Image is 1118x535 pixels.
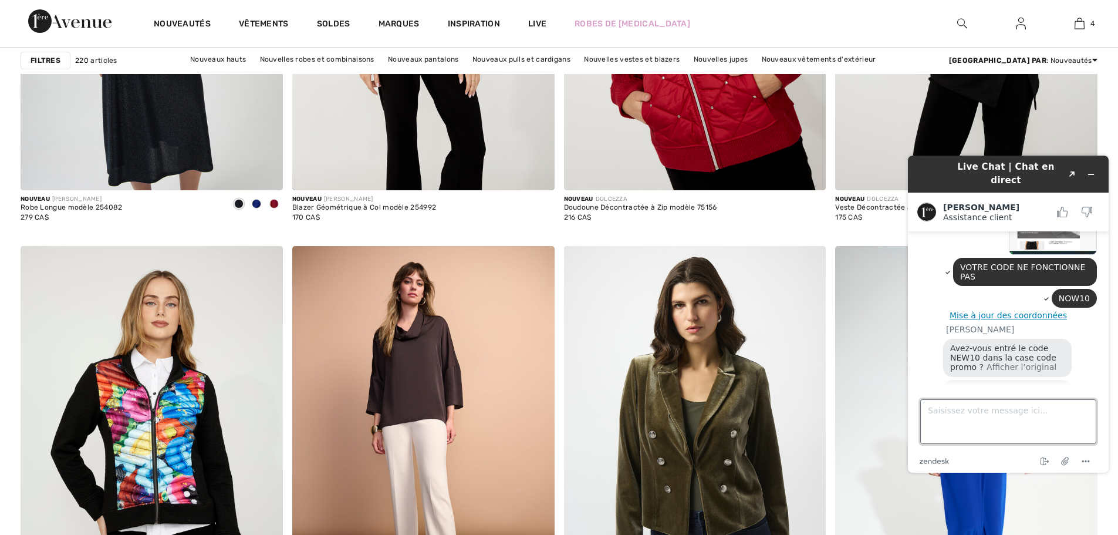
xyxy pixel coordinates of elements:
[248,195,265,214] div: Royal Sapphire 163
[75,55,117,66] span: 220 articles
[265,195,283,214] div: Deep cherry
[1090,18,1095,29] span: 4
[154,19,211,31] a: Nouveautés
[382,52,464,67] a: Nouveaux pantalons
[1016,16,1026,31] img: Mes infos
[21,196,50,203] span: Nouveau
[528,18,546,30] a: Live
[292,204,436,212] div: Blazer Géométrique à Col modèle 254992
[292,195,436,204] div: [PERSON_NAME]
[564,204,717,212] div: Doudoune Décontractée à Zip modèle 75156
[564,195,717,204] div: DOLCEZZA
[26,8,50,19] span: Chat
[1075,16,1085,31] img: Mon panier
[564,196,593,203] span: Nouveau
[379,19,420,31] a: Marques
[21,213,49,221] span: 279 CA$
[317,19,350,31] a: Soldes
[1051,16,1108,31] a: 4
[467,52,576,67] a: Nouveaux pulls et cardigans
[835,204,1020,212] div: Veste Décontractée à Fermeture Éclair modèle 75171
[835,213,862,221] span: 175 CA$
[835,196,864,203] span: Nouveau
[688,52,754,67] a: Nouvelles jupes
[28,9,112,33] img: 1ère Avenue
[835,195,1020,204] div: DOLCEZZA
[1006,16,1035,31] a: Se connecter
[575,18,690,30] a: Robes de [MEDICAL_DATA]
[899,146,1118,482] iframe: Trouvez des informations supplémentaires ici
[31,55,60,66] strong: Filtres
[578,52,685,67] a: Nouvelles vestes et blazers
[949,56,1046,65] strong: [GEOGRAPHIC_DATA] par
[254,52,380,67] a: Nouvelles robes et combinaisons
[239,19,289,31] a: Vêtements
[184,52,252,67] a: Nouveaux hauts
[756,52,882,67] a: Nouveaux vêtements d'extérieur
[957,16,967,31] img: recherche
[448,19,500,31] span: Inspiration
[21,195,123,204] div: [PERSON_NAME]
[292,196,322,203] span: Nouveau
[292,213,320,221] span: 170 CA$
[949,55,1097,66] div: : Nouveautés
[564,213,592,221] span: 216 CA$
[21,204,123,212] div: Robe Longue modèle 254082
[230,195,248,214] div: Black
